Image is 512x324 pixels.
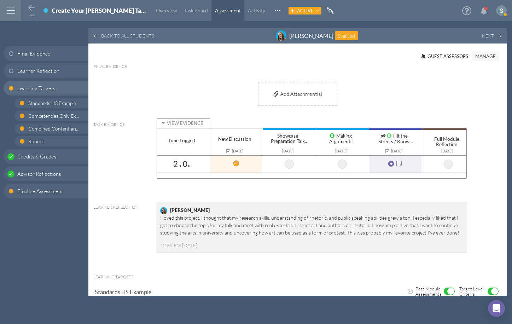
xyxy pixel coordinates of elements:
[4,166,88,181] a: Advisor Reflections
[188,162,193,169] div: m
[488,300,505,317] div: Open Intercom Messenger
[215,7,241,13] span: Assessment
[14,123,88,134] a: Combined Content and Skills Example Set
[472,51,499,61] button: Manage
[329,133,353,144] span: Making Arguments
[321,147,360,155] div: [DATE]
[28,113,88,119] span: Competencies Only Example
[17,187,63,195] span: Finalize Assessment
[248,7,265,13] span: Activity
[215,147,254,155] div: [DATE]
[434,136,459,147] span: Full Module Reflection
[173,160,179,168] div: 2
[93,32,154,40] a: Back to all students
[93,203,139,211] label: Learner Reflection
[447,288,454,295] span: ON
[28,138,45,144] span: Rubrics
[160,120,203,126] span: View Evidence
[101,32,154,40] label: Back to all students
[95,289,152,296] div: Standards HS Example
[27,4,36,16] button: Back
[374,147,413,155] div: [DATE]
[4,149,88,164] a: Credits & Grades
[17,170,61,178] span: Advisor Reflections
[376,133,413,150] span: Hit the Streets / Know your Community.
[4,46,88,61] a: Final Evidence
[415,286,444,297] span: Past Module Assessments
[157,118,210,128] button: View Evidence
[29,13,35,17] span: Back
[271,133,308,149] span: Showcase Preparation Talk #2
[218,136,251,142] span: New Discussion
[14,98,88,108] a: Standards HS Example
[159,138,204,143] div: Time Logged
[289,32,333,40] span: [PERSON_NAME]
[335,31,358,40] div: Started
[459,286,488,297] span: Target Level Criteria
[160,214,464,236] p: I loved this project. I thought that my research skills, understanding of rhetoric, and public sp...
[17,50,51,57] span: Final Evidence
[482,32,494,40] label: Next
[17,67,59,75] span: Learner Reflection
[4,81,88,96] a: Learning Targets
[93,121,125,128] label: Task Evidence
[52,7,147,16] div: Create Your TED Talk-----
[4,63,88,78] a: Learner Reflection
[491,288,498,295] span: ON
[276,30,286,41] img: image
[183,160,188,168] div: 0
[170,207,210,213] span: [PERSON_NAME]
[52,7,147,14] div: Create Your [PERSON_NAME] Talk-----
[417,51,472,62] div: Guest Assessors
[14,111,88,121] a: Competencies Only Example
[496,5,507,16] img: ACg8ocKKX03B5h8i416YOfGGRvQH7qkhkMU_izt_hUWC0FdG_LDggA=s96-c
[14,136,88,146] a: Rubrics
[179,162,183,169] div: h
[184,7,208,13] span: Task Board
[28,126,116,132] span: Combined Content and Skills Example Set
[93,63,127,70] label: Final Evidence
[4,184,88,198] a: Finalize Assessment
[160,207,167,214] img: image
[268,147,307,155] div: [DATE]
[297,8,314,13] span: Active
[28,100,76,106] span: Standards HS Example
[160,242,464,249] div: 12:59 PM [DATE]
[156,7,177,13] span: Overview
[482,32,502,40] a: Next
[17,85,55,92] span: Learning Targets
[17,153,56,160] span: Credits & Grades
[280,91,322,97] span: Add Attachment(s)
[93,273,133,281] label: Learning Targets
[427,147,466,155] div: [DATE]
[289,7,321,15] button: Active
